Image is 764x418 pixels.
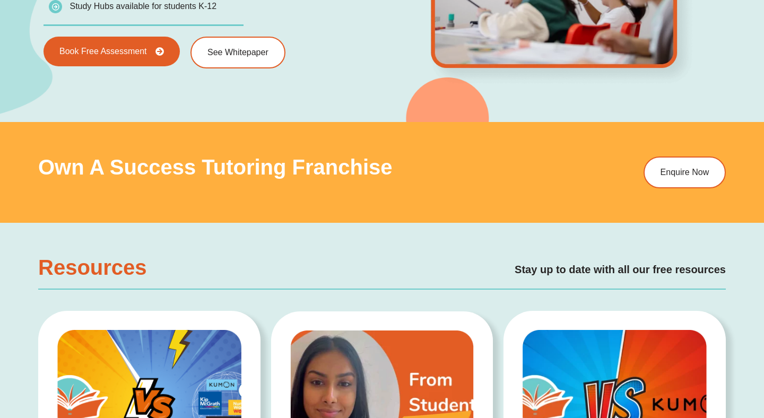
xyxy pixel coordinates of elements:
h2: Resources [38,257,160,278]
h2: Own a Success Tutoring Franchise [38,156,580,178]
span: See Whitepaper [207,48,268,57]
a: Enquire Now [643,156,726,188]
iframe: Chat Widget [711,367,764,418]
span: Book Free Assessment [59,47,147,56]
span: Study Hubs available for students K-12 [70,2,216,11]
span: Enquire Now [660,168,709,177]
a: Book Free Assessment [44,37,180,66]
h2: Stay up to date with all our free resources [171,262,726,278]
a: See Whitepaper [190,37,285,68]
